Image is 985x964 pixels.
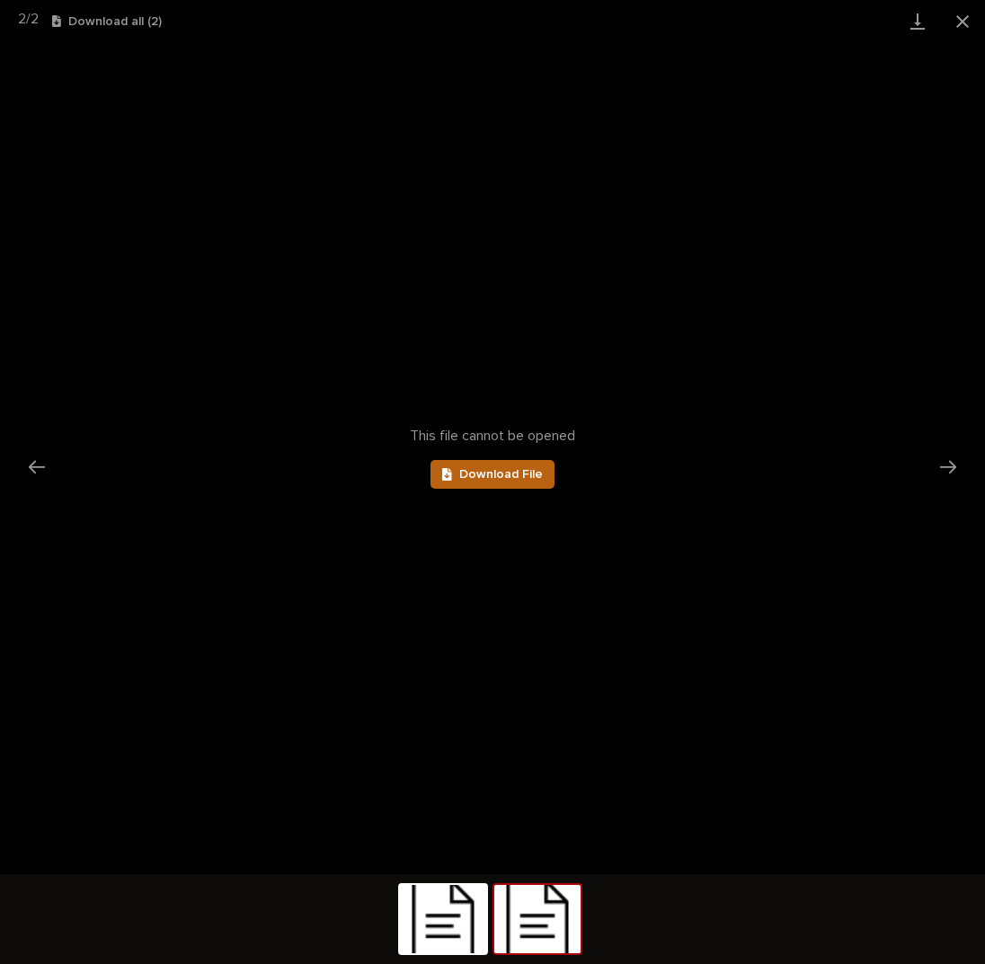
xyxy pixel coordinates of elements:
span: This file cannot be opened [410,428,575,445]
img: document.png [400,885,486,953]
button: Previous slide [18,449,56,484]
a: Download File [430,460,555,489]
img: document.png [494,885,581,953]
button: Download all (2) [52,15,162,28]
span: 2 [31,12,39,26]
span: 2 [18,12,26,26]
span: Download File [459,468,543,481]
button: Next slide [929,449,967,484]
